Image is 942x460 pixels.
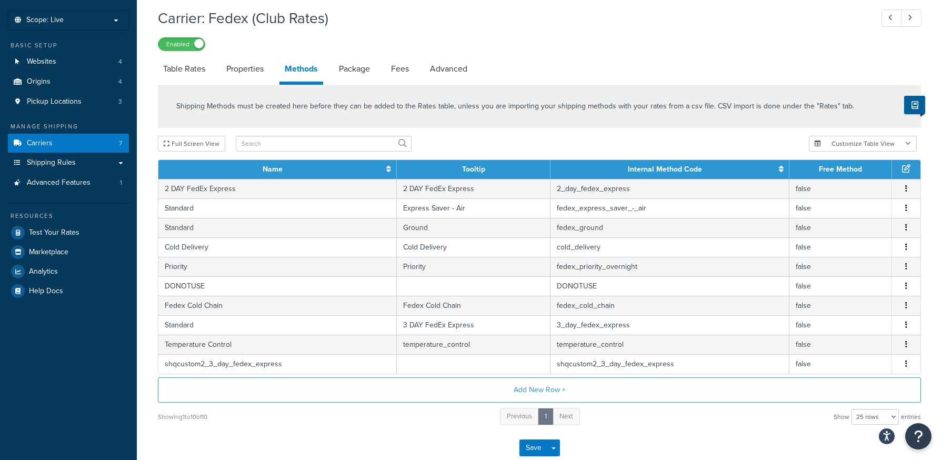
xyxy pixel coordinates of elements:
[8,41,129,50] div: Basic Setup
[8,92,129,112] a: Pickup Locations3
[789,198,893,218] td: false
[158,179,397,198] td: 2 DAY FedEx Express
[905,423,931,449] button: Open Resource Center
[507,411,532,421] span: Previous
[901,9,921,27] a: Next Record
[789,179,893,198] td: false
[27,158,76,167] span: Shipping Rules
[27,77,51,86] span: Origins
[550,218,789,237] td: fedex_ground
[8,122,129,131] div: Manage Shipping
[519,439,548,456] button: Save
[550,179,789,198] td: 2_day_fedex_express
[397,335,550,354] td: temperature_control
[789,257,893,276] td: false
[386,56,414,82] a: Fees
[901,409,921,424] span: entries
[8,173,129,193] a: Advanced Features1
[158,409,207,424] div: Showing 1 to 10 of 10
[158,38,205,51] label: Enabled
[553,408,580,425] a: Next
[904,96,925,114] button: Show Help Docs
[397,257,550,276] td: Priority
[8,52,129,72] a: Websites4
[550,257,789,276] td: fedex_priority_overnight
[334,56,375,82] a: Package
[29,287,63,296] span: Help Docs
[834,409,849,424] span: Show
[550,198,789,218] td: fedex_express_saver_-_air
[8,223,129,242] a: Test Your Rates
[8,72,129,92] a: Origins4
[8,92,129,112] li: Pickup Locations
[789,296,893,315] td: false
[263,164,283,175] a: Name
[158,136,225,152] button: Full Screen View
[158,8,862,28] h1: Carrier: Fedex (Club Rates)
[8,52,129,72] li: Websites
[158,377,921,403] button: Add New Row +
[221,56,269,82] a: Properties
[158,237,397,257] td: Cold Delivery
[29,267,58,276] span: Analytics
[789,276,893,296] td: false
[158,56,211,82] a: Table Rates
[158,354,397,374] td: shqcustom2_3_day_fedex_express
[8,153,129,173] li: Shipping Rules
[176,101,854,112] p: Shipping Methods must be created here before they can be added to the Rates table, unless you are...
[118,77,122,86] span: 4
[119,139,122,148] span: 7
[550,354,789,374] td: shqcustom2_3_day_fedex_express
[26,16,64,25] span: Scope: Live
[397,198,550,218] td: Express Saver - Air
[550,276,789,296] td: DONOTUSE
[8,282,129,301] a: Help Docs
[8,134,129,153] li: Carriers
[789,160,893,179] th: Free Method
[809,136,917,152] button: Customize Table View
[158,335,397,354] td: Temperature Control
[789,237,893,257] td: false
[8,134,129,153] a: Carriers7
[397,315,550,335] td: 3 DAY FedEx Express
[158,315,397,335] td: Standard
[158,198,397,218] td: Standard
[29,248,68,257] span: Marketplace
[425,56,473,82] a: Advanced
[397,296,550,315] td: Fedex Cold Chain
[118,97,122,106] span: 3
[118,57,122,66] span: 4
[158,257,397,276] td: Priority
[397,237,550,257] td: Cold Delivery
[500,408,539,425] a: Previous
[8,262,129,281] a: Analytics
[628,164,702,175] a: Internal Method Code
[789,315,893,335] td: false
[8,72,129,92] li: Origins
[789,335,893,354] td: false
[550,296,789,315] td: fedex_cold_chain
[158,218,397,237] td: Standard
[120,178,122,187] span: 1
[8,243,129,262] li: Marketplace
[397,160,550,179] th: Tooltip
[8,212,129,221] div: Resources
[397,179,550,198] td: 2 DAY FedEx Express
[29,228,79,237] span: Test Your Rates
[158,296,397,315] td: Fedex Cold Chain
[550,237,789,257] td: cold_delivery
[559,411,573,421] span: Next
[27,57,56,66] span: Websites
[158,276,397,296] td: DONOTUSE
[550,315,789,335] td: 3_day_fedex_express
[27,97,82,106] span: Pickup Locations
[789,218,893,237] td: false
[550,335,789,354] td: temperature_control
[279,56,323,85] a: Methods
[27,178,91,187] span: Advanced Features
[397,218,550,237] td: Ground
[789,354,893,374] td: false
